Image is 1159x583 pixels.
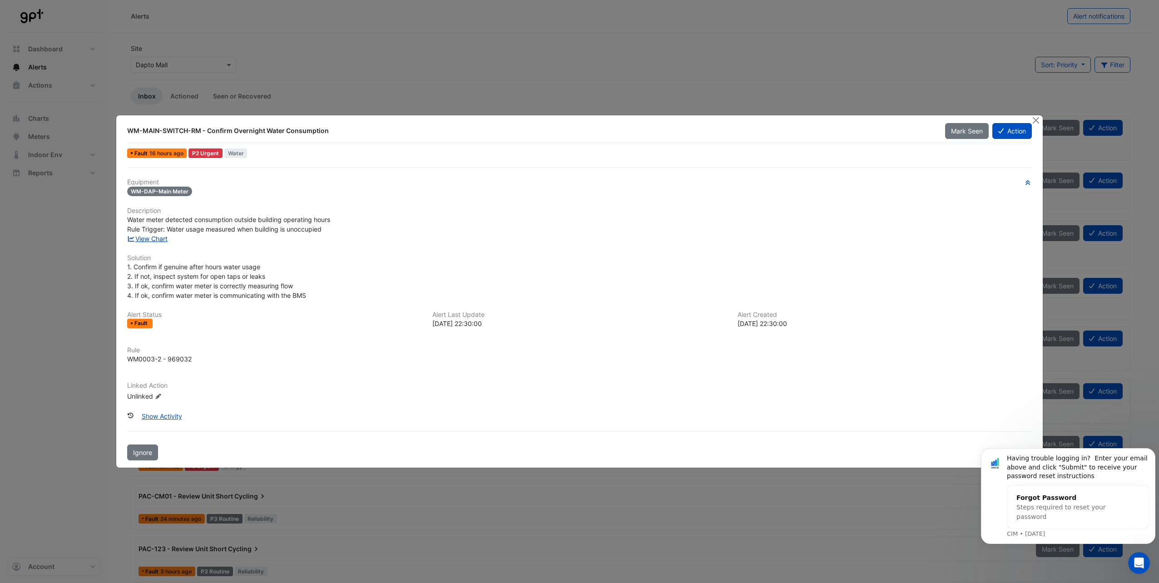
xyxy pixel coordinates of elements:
[224,148,248,158] span: Water
[738,311,1032,319] h6: Alert Created
[127,254,1032,262] h6: Solution
[1128,552,1150,574] iframe: Intercom live chat
[951,127,983,135] span: Mark Seen
[127,445,158,460] button: Ignore
[432,319,727,328] div: [DATE] 22:30:00
[127,216,330,233] span: Water meter detected consumption outside building operating hours Rule Trigger: Water usage measu...
[127,187,192,196] span: WM-DAP-Main Meter
[127,235,168,242] a: View Chart
[977,440,1159,549] iframe: Intercom notifications message
[155,393,162,400] fa-icon: Edit Linked Action
[945,123,989,139] button: Mark Seen
[1031,115,1041,125] button: Close
[136,408,188,424] button: Show Activity
[188,148,223,158] div: P2 Urgent
[149,150,183,157] span: Mon 29-Sep-2025 22:30 AEST
[127,346,1032,354] h6: Rule
[133,449,152,456] span: Ignore
[134,151,149,156] span: Fault
[738,319,1032,328] div: [DATE] 22:30:00
[127,178,1032,186] h6: Equipment
[127,207,1032,215] h6: Description
[127,311,421,319] h6: Alert Status
[127,354,192,364] div: WM0003-2 - 969032
[127,382,1032,390] h6: Linked Action
[134,321,149,326] span: Fault
[127,126,934,135] div: WM-MAIN-SWITCH-RM - Confirm Overnight Water Consumption
[992,123,1032,139] button: Action
[127,263,306,299] span: 1. Confirm if genuine after hours water usage 2. If not, inspect system for open taps or leaks 3....
[432,311,727,319] h6: Alert Last Update
[127,391,236,400] div: Unlinked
